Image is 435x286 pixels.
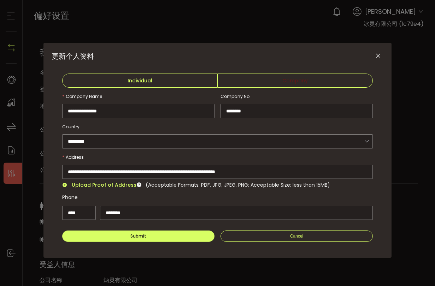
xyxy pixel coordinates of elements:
[400,252,435,286] iframe: 聊天小部件
[52,51,94,61] font: 更新个人资料
[62,182,136,187] button: Upload Proof of Address
[221,230,373,242] button: Cancel
[290,234,303,239] span: Cancel
[217,74,372,88] span: Company
[62,230,214,242] button: Submit
[43,43,392,257] div: 更新个人资料
[72,181,136,188] span: Upload Proof of Address
[400,252,435,286] div: 聊天小工具
[130,233,146,239] span: Submit
[62,74,217,88] span: Individual
[372,50,384,62] button: 关闭
[146,181,330,189] div: (Acceptable Formats: PDF, JPG, JPEG, PNG; Acceptable Size: less than 15MB)
[62,190,373,204] div: Phone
